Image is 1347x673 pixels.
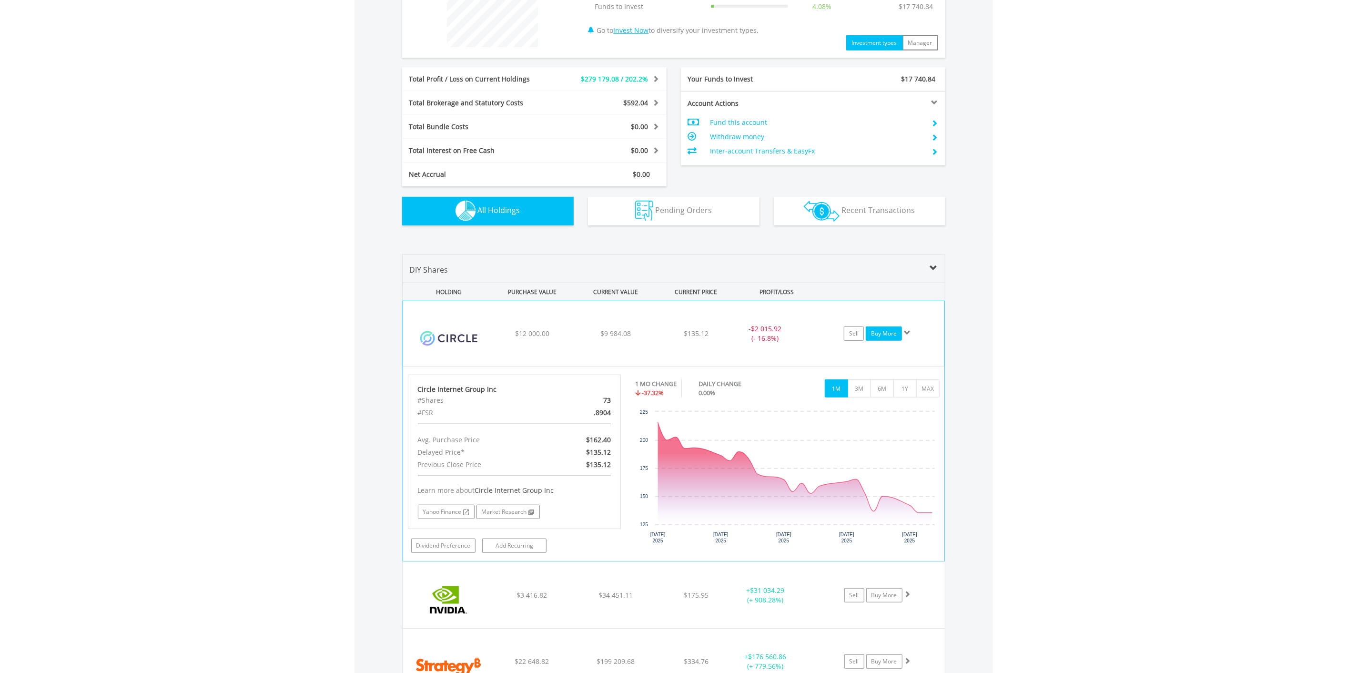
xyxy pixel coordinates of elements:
[640,438,648,443] text: 200
[635,407,940,550] div: Chart. Highcharts interactive chart.
[635,201,653,221] img: pending_instructions-wht.png
[411,407,549,419] div: #FSR
[710,144,924,158] td: Inter-account Transfers & EasyFx
[588,197,760,225] button: Pending Orders
[699,388,715,397] span: 0.00%
[631,122,648,131] span: $0.00
[411,539,476,553] a: Dividend Preference
[482,539,547,553] a: Add Recurring
[402,197,574,225] button: All Holdings
[710,115,924,130] td: Fund this account
[640,494,648,499] text: 150
[871,379,894,398] button: 6M
[681,99,813,108] div: Account Actions
[916,379,940,398] button: MAX
[658,283,734,301] div: CURRENT PRICE
[598,591,633,600] span: $34 451.11
[549,394,618,407] div: 73
[866,654,902,669] a: Buy More
[776,532,791,543] text: [DATE] 2025
[515,657,549,666] span: $22 648.82
[902,532,917,543] text: [DATE] 2025
[600,329,631,338] span: $9 984.08
[640,466,648,471] text: 175
[407,574,489,625] img: EQU.US.NVDA.png
[515,329,549,338] span: $12 000.00
[549,407,618,419] div: .8904
[640,409,648,415] text: 225
[684,591,709,600] span: $175.95
[684,329,709,338] span: $135.12
[402,122,557,132] div: Total Bundle Costs
[418,385,611,394] div: Circle Internet Group Inc
[841,205,915,215] span: Recent Transactions
[411,459,549,471] div: Previous Close Price
[475,486,554,495] span: Circle Internet Group Inc
[729,586,801,605] div: + (+ 908.28%)
[411,394,549,407] div: #Shares
[866,588,902,602] a: Buy More
[517,591,547,600] span: $3 416.82
[893,379,917,398] button: 1Y
[844,654,864,669] a: Sell
[844,326,864,341] a: Sell
[402,146,557,155] div: Total Interest on Free Cash
[411,434,549,446] div: Avg. Purchase Price
[408,313,490,364] img: EQU.US.CRCL.png
[751,324,781,333] span: $2 015.92
[402,74,557,84] div: Total Profit / Loss on Current Holdings
[478,205,520,215] span: All Holdings
[901,74,936,83] span: $17 740.84
[804,201,840,222] img: transactions-zar-wht.png
[640,522,648,527] text: 125
[736,283,818,301] div: PROFIT/LOSS
[633,170,650,179] span: $0.00
[581,74,648,83] span: $279 179.08 / 202.2%
[839,532,854,543] text: [DATE] 2025
[624,98,648,107] span: $592.04
[418,505,475,519] a: Yahoo Finance
[403,283,490,301] div: HOLDING
[710,130,924,144] td: Withdraw money
[681,74,813,84] div: Your Funds to Invest
[586,435,611,444] span: $162.40
[575,283,657,301] div: CURRENT VALUE
[586,448,611,457] span: $135.12
[402,98,557,108] div: Total Brokerage and Statutory Costs
[729,652,801,671] div: + (+ 779.56%)
[699,379,775,388] div: DAILY CHANGE
[410,265,448,275] span: DIY Shares
[748,652,786,661] span: $176 560.86
[614,26,649,35] a: Invest Now
[597,657,635,666] span: $199 209.68
[844,588,864,602] a: Sell
[655,205,712,215] span: Pending Orders
[635,407,940,550] svg: Interactive chart
[492,283,573,301] div: PURCHASE VALUE
[476,505,540,519] a: Market Research
[684,657,709,666] span: $334.76
[866,326,902,341] a: Buy More
[411,446,549,459] div: Delayed Price*
[902,35,938,51] button: Manager
[846,35,903,51] button: Investment types
[642,388,664,397] span: -37.32%
[825,379,848,398] button: 1M
[750,586,784,595] span: $31 034.29
[650,532,666,543] text: [DATE] 2025
[402,170,557,179] div: Net Accrual
[635,379,677,388] div: 1 MO CHANGE
[848,379,871,398] button: 3M
[631,146,648,155] span: $0.00
[729,324,800,343] div: - (- 16.8%)
[456,201,476,221] img: holdings-wht.png
[774,197,945,225] button: Recent Transactions
[586,460,611,469] span: $135.12
[418,486,611,495] div: Learn more about
[713,532,729,543] text: [DATE] 2025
